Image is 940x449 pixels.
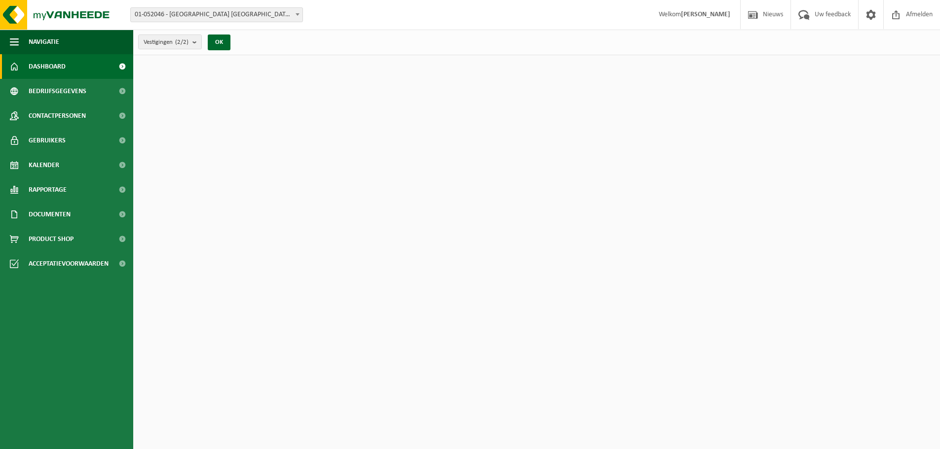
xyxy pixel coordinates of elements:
[29,227,74,251] span: Product Shop
[29,79,86,104] span: Bedrijfsgegevens
[29,153,59,177] span: Kalender
[29,177,67,202] span: Rapportage
[130,7,303,22] span: 01-052046 - SAINT-GOBAIN ADFORS BELGIUM - BUGGENHOUT
[29,202,71,227] span: Documenten
[681,11,730,18] strong: [PERSON_NAME]
[131,8,302,22] span: 01-052046 - SAINT-GOBAIN ADFORS BELGIUM - BUGGENHOUT
[29,54,66,79] span: Dashboard
[138,35,202,49] button: Vestigingen(2/2)
[29,30,59,54] span: Navigatie
[29,128,66,153] span: Gebruikers
[29,251,109,276] span: Acceptatievoorwaarden
[29,104,86,128] span: Contactpersonen
[175,39,188,45] count: (2/2)
[144,35,188,50] span: Vestigingen
[208,35,230,50] button: OK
